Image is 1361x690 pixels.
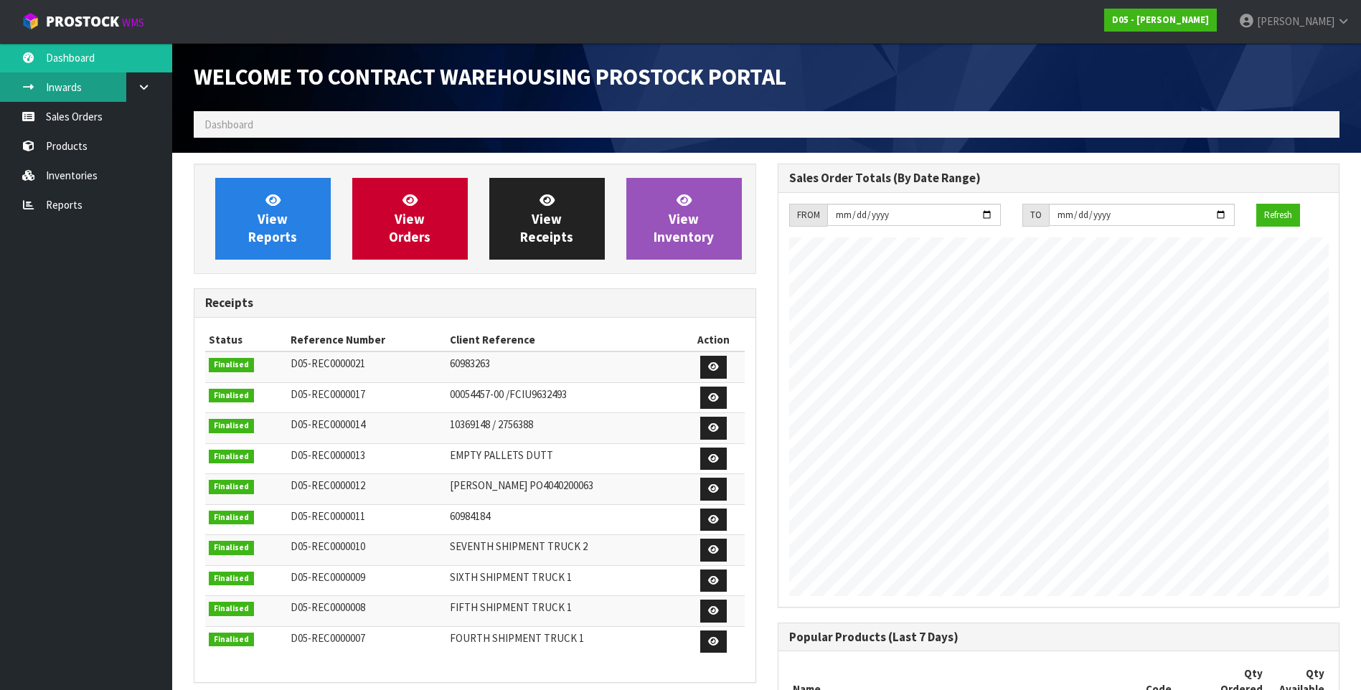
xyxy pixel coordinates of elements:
[1022,204,1049,227] div: TO
[205,296,745,310] h3: Receipts
[450,539,588,553] span: SEVENTH SHIPMENT TRUCK 2
[215,178,331,260] a: ViewReports
[450,356,490,370] span: 60983263
[450,600,572,614] span: FIFTH SHIPMENT TRUCK 1
[287,329,447,351] th: Reference Number
[446,329,682,351] th: Client Reference
[789,204,827,227] div: FROM
[291,570,365,584] span: D05-REC0000009
[450,570,572,584] span: SIXTH SHIPMENT TRUCK 1
[626,178,742,260] a: ViewInventory
[291,478,365,492] span: D05-REC0000012
[209,633,254,647] span: Finalised
[450,478,593,492] span: [PERSON_NAME] PO4040200063
[520,192,573,245] span: View Receipts
[489,178,605,260] a: ViewReceipts
[450,417,533,431] span: 10369148 / 2756388
[209,541,254,555] span: Finalised
[450,509,490,523] span: 60984184
[291,356,365,370] span: D05-REC0000021
[291,448,365,462] span: D05-REC0000013
[1256,204,1300,227] button: Refresh
[209,389,254,403] span: Finalised
[352,178,468,260] a: ViewOrders
[209,572,254,586] span: Finalised
[194,62,786,91] span: Welcome to Contract Warehousing ProStock Portal
[1257,14,1334,28] span: [PERSON_NAME]
[450,387,567,401] span: 00054457-00 /FCIU9632493
[122,16,144,29] small: WMS
[291,417,365,431] span: D05-REC0000014
[450,448,553,462] span: EMPTY PALLETS DUTT
[389,192,430,245] span: View Orders
[789,171,1329,185] h3: Sales Order Totals (By Date Range)
[22,12,39,30] img: cube-alt.png
[209,450,254,464] span: Finalised
[450,631,584,645] span: FOURTH SHIPMENT TRUCK 1
[209,358,254,372] span: Finalised
[291,387,365,401] span: D05-REC0000017
[204,118,253,131] span: Dashboard
[248,192,297,245] span: View Reports
[291,539,365,553] span: D05-REC0000010
[291,600,365,614] span: D05-REC0000008
[205,329,287,351] th: Status
[789,630,1329,644] h3: Popular Products (Last 7 Days)
[209,480,254,494] span: Finalised
[654,192,714,245] span: View Inventory
[46,12,119,31] span: ProStock
[209,602,254,616] span: Finalised
[682,329,744,351] th: Action
[209,419,254,433] span: Finalised
[291,509,365,523] span: D05-REC0000011
[209,511,254,525] span: Finalised
[291,631,365,645] span: D05-REC0000007
[1112,14,1209,26] strong: D05 - [PERSON_NAME]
